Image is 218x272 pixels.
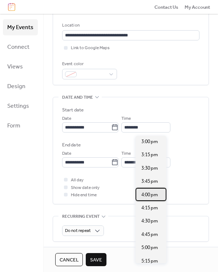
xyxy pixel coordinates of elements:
[7,100,29,112] span: Settings
[71,184,100,192] span: Show date only
[3,19,38,35] a: My Events
[7,42,29,53] span: Connect
[62,22,198,29] div: Location
[62,94,93,101] span: Date and time
[3,39,38,55] a: Connect
[154,4,178,11] span: Contact Us
[121,115,131,122] span: Time
[141,191,158,198] span: 4:00 pm
[141,138,158,145] span: 3:00 pm
[62,150,71,157] span: Date
[55,253,83,266] button: Cancel
[86,253,106,266] button: Save
[141,217,158,225] span: 4:30 pm
[71,177,84,184] span: All day
[71,44,110,52] span: Link to Google Maps
[71,192,97,199] span: Hide end time
[3,98,38,114] a: Settings
[3,78,38,94] a: Design
[90,256,102,264] span: Save
[121,150,131,157] span: Time
[141,257,158,265] span: 5:15 pm
[8,3,15,11] img: logo
[141,151,158,158] span: 3:15 pm
[141,204,158,212] span: 4:15 pm
[141,244,158,251] span: 5:00 pm
[65,226,91,235] span: Do not repeat
[62,106,84,114] div: Start date
[7,81,25,92] span: Design
[7,22,33,33] span: My Events
[62,141,81,149] div: End date
[62,213,100,220] span: Recurring event
[185,3,210,11] a: My Account
[141,231,158,238] span: 4:45 pm
[3,59,38,75] a: Views
[60,256,78,264] span: Cancel
[7,61,23,73] span: Views
[3,118,38,134] a: Form
[62,115,71,122] span: Date
[7,120,20,132] span: Form
[154,3,178,11] a: Contact Us
[141,165,158,172] span: 3:30 pm
[185,4,210,11] span: My Account
[62,60,116,68] div: Event color
[141,178,158,185] span: 3:45 pm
